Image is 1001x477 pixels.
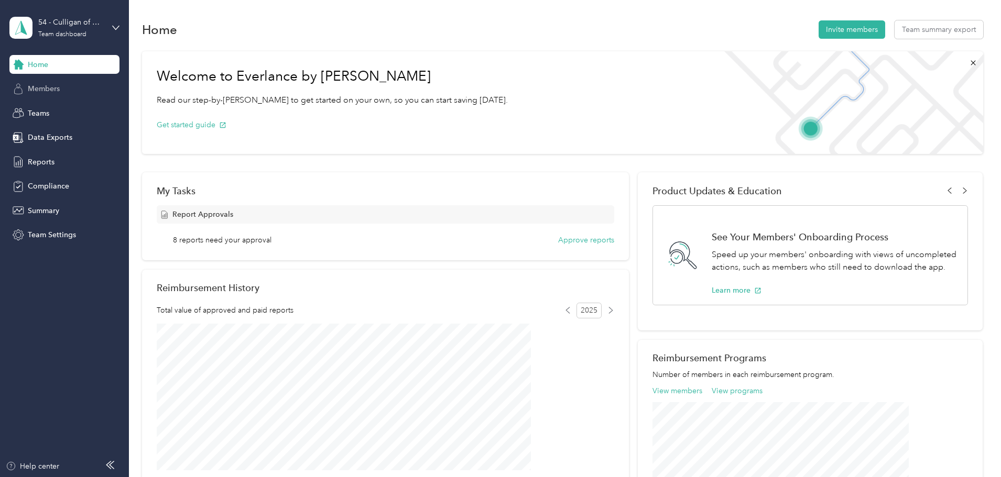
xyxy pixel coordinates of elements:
[714,51,983,154] img: Welcome to everlance
[28,157,55,168] span: Reports
[712,385,763,396] button: View programs
[652,185,782,196] span: Product Updates & Education
[157,185,614,196] div: My Tasks
[172,209,233,220] span: Report Approvals
[38,31,86,38] div: Team dashboard
[28,229,76,240] span: Team Settings
[712,231,956,242] h1: See Your Members' Onboarding Process
[38,17,104,28] div: 54 - Culligan of Ontario Sales Manager (Resi)
[942,418,1001,477] iframe: Everlance-gr Chat Button Frame
[142,24,177,35] h1: Home
[157,119,226,130] button: Get started guide
[652,385,702,396] button: View members
[173,235,271,246] span: 8 reports need your approval
[157,68,508,85] h1: Welcome to Everlance by [PERSON_NAME]
[28,83,60,94] span: Members
[712,285,761,296] button: Learn more
[712,248,956,274] p: Speed up your members' onboarding with views of uncompleted actions, such as members who still ne...
[28,108,49,119] span: Teams
[6,461,59,472] button: Help center
[28,59,48,70] span: Home
[652,369,968,380] p: Number of members in each reimbursement program.
[819,20,885,39] button: Invite members
[558,235,614,246] button: Approve reports
[28,132,72,143] span: Data Exports
[28,181,69,192] span: Compliance
[652,352,968,363] h2: Reimbursement Programs
[895,20,983,39] button: Team summary export
[157,282,259,293] h2: Reimbursement History
[157,94,508,107] p: Read our step-by-[PERSON_NAME] to get started on your own, so you can start saving [DATE].
[576,303,602,318] span: 2025
[28,205,59,216] span: Summary
[157,305,293,316] span: Total value of approved and paid reports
